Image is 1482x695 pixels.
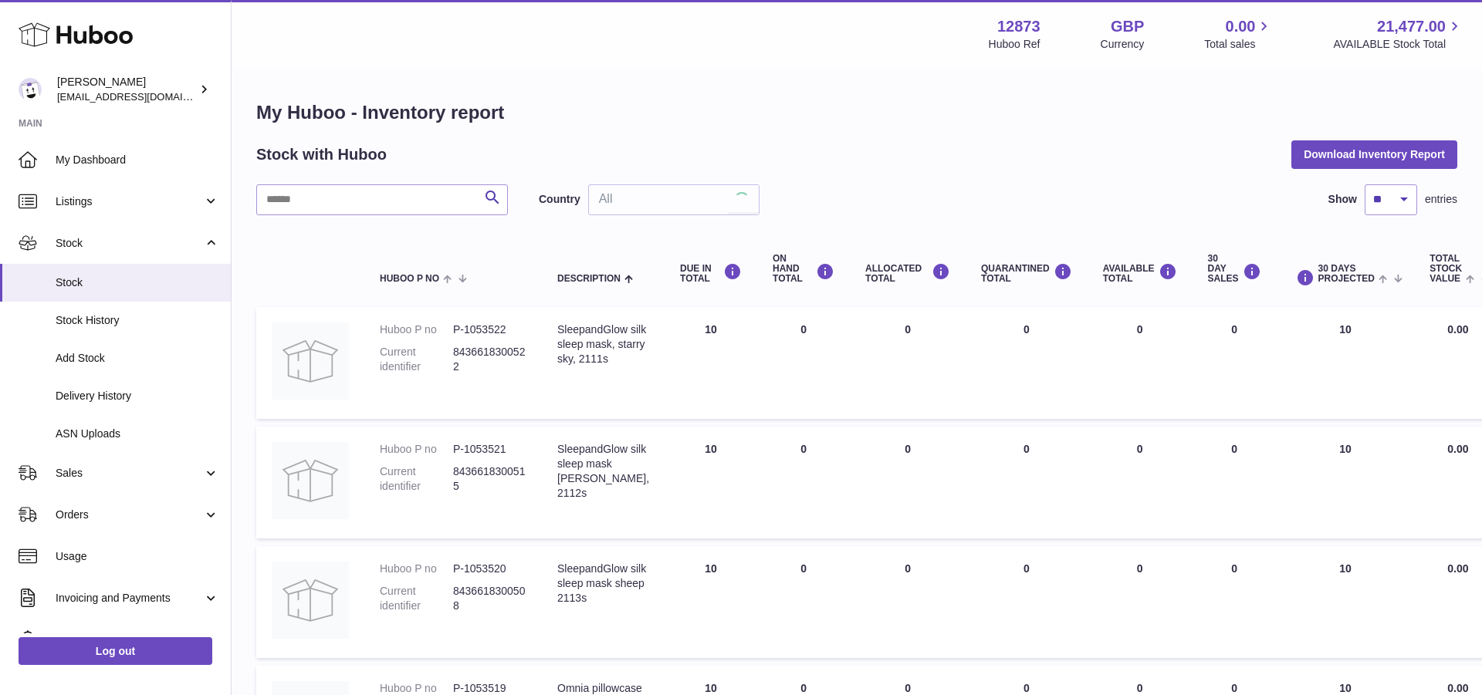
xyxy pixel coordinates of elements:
[557,322,649,366] div: SleepandGlow silk sleep mask, starry sky, 2111s
[665,307,757,419] td: 10
[1277,307,1415,419] td: 10
[1024,323,1030,336] span: 0
[256,100,1457,125] h1: My Huboo - Inventory report
[272,322,349,400] img: product image
[1277,427,1415,538] td: 10
[850,427,966,538] td: 0
[665,546,757,658] td: 10
[453,584,526,613] dd: 8436618300508
[453,322,526,337] dd: P-1053522
[1103,263,1177,284] div: AVAILABLE Total
[1333,37,1463,52] span: AVAILABLE Stock Total
[1447,682,1468,694] span: 0.00
[1101,37,1145,52] div: Currency
[453,464,526,494] dd: 8436618300515
[380,442,453,457] dt: Huboo P no
[56,591,203,606] span: Invoicing and Payments
[56,275,219,290] span: Stock
[1425,192,1457,207] span: entries
[1430,254,1462,285] span: Total stock value
[1193,307,1277,419] td: 0
[1291,140,1457,168] button: Download Inventory Report
[453,442,526,457] dd: P-1053521
[56,236,203,251] span: Stock
[1088,427,1193,538] td: 0
[1447,323,1468,336] span: 0.00
[680,263,742,284] div: DUE IN TOTAL
[1193,546,1277,658] td: 0
[56,389,219,403] span: Delivery History
[1377,16,1446,37] span: 21,477.00
[1204,16,1273,52] a: 0.00 Total sales
[757,427,850,538] td: 0
[380,322,453,337] dt: Huboo P no
[865,263,950,284] div: ALLOCATED Total
[981,263,1072,284] div: QUARANTINED Total
[1193,427,1277,538] td: 0
[757,546,850,658] td: 0
[56,466,203,481] span: Sales
[453,562,526,576] dd: P-1053520
[539,192,580,207] label: Country
[453,345,526,374] dd: 8436618300522
[57,75,196,104] div: [PERSON_NAME]
[1277,546,1415,658] td: 10
[56,508,203,522] span: Orders
[757,307,850,419] td: 0
[557,442,649,501] div: SleepandGlow silk sleep mask [PERSON_NAME], 2112s
[56,351,219,366] span: Add Stock
[56,313,219,328] span: Stock History
[773,254,834,285] div: ON HAND Total
[989,37,1040,52] div: Huboo Ref
[380,562,453,576] dt: Huboo P no
[1024,682,1030,694] span: 0
[1318,264,1375,284] span: 30 DAYS PROJECTED
[56,549,219,564] span: Usage
[557,562,649,606] div: SleepandGlow silk sleep mask sheep 2113s
[557,274,621,284] span: Description
[256,144,387,165] h2: Stock with Huboo
[57,90,227,103] span: [EMAIL_ADDRESS][DOMAIN_NAME]
[19,637,212,665] a: Log out
[1024,562,1030,575] span: 0
[1088,307,1193,419] td: 0
[1226,16,1256,37] span: 0.00
[56,633,219,647] span: Cases
[272,562,349,639] img: product image
[380,464,453,494] dt: Current identifier
[272,442,349,519] img: product image
[1328,192,1357,207] label: Show
[850,546,966,658] td: 0
[380,345,453,374] dt: Current identifier
[1447,443,1468,455] span: 0.00
[1088,546,1193,658] td: 0
[19,78,42,101] img: tikhon.oleinikov@sleepandglow.com
[1447,562,1468,575] span: 0.00
[56,427,219,441] span: ASN Uploads
[56,194,203,209] span: Listings
[1204,37,1273,52] span: Total sales
[1208,254,1261,285] div: 30 DAY SALES
[56,153,219,167] span: My Dashboard
[1024,443,1030,455] span: 0
[1111,16,1144,37] strong: GBP
[380,584,453,613] dt: Current identifier
[380,274,439,284] span: Huboo P no
[1333,16,1463,52] a: 21,477.00 AVAILABLE Stock Total
[997,16,1040,37] strong: 12873
[665,427,757,538] td: 10
[850,307,966,419] td: 0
